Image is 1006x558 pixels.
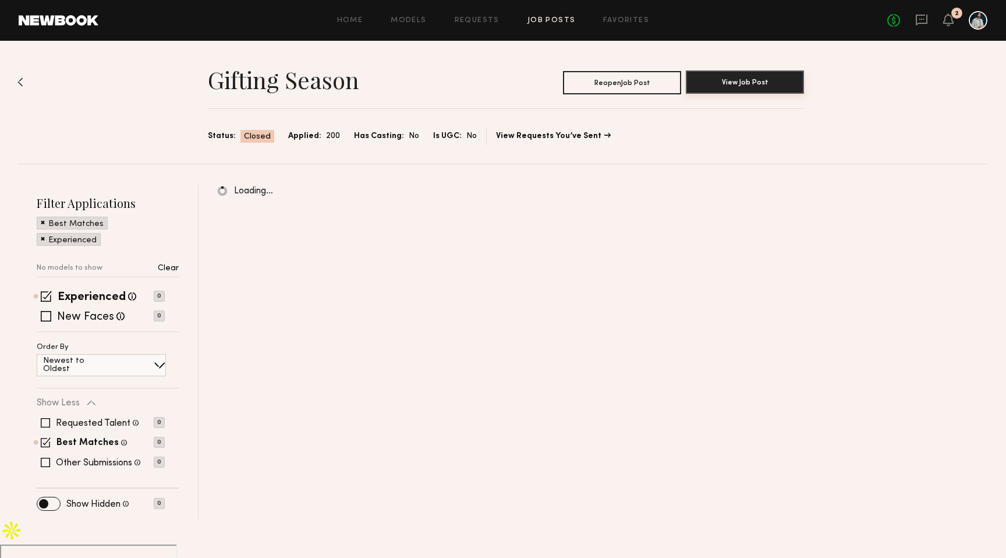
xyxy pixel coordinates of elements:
p: 0 [154,291,165,302]
a: View Requests You’ve Sent [496,132,611,140]
div: 2 [955,10,959,17]
a: Job Posts [527,17,576,24]
h2: Filter Applications [37,195,179,211]
p: Clear [158,264,179,273]
label: Other Submissions [56,458,132,468]
span: No [409,130,419,143]
p: 0 [154,417,165,428]
p: 0 [154,498,165,509]
p: Best Matches [48,220,104,228]
p: Order By [37,344,69,351]
span: Status: [208,130,236,143]
img: Back to previous page [17,77,23,87]
a: Favorites [603,17,649,24]
p: 0 [154,310,165,322]
label: Experienced [58,292,126,303]
span: Has Casting: [354,130,404,143]
h1: Gifting Season [208,65,359,94]
button: View Job Post [686,70,804,94]
label: New Faces [57,312,114,323]
p: No models to show [37,264,102,272]
a: Models [391,17,426,24]
a: Requests [455,17,500,24]
p: Experienced [48,236,97,245]
p: 0 [154,437,165,448]
label: Show Hidden [66,500,121,509]
a: View Job Post [686,71,804,94]
span: 200 [326,130,340,143]
label: Requested Talent [56,419,130,428]
span: Applied: [288,130,321,143]
span: No [466,130,477,143]
span: Is UGC: [433,130,462,143]
p: 0 [154,457,165,468]
p: Show Less [37,398,80,408]
button: ReopenJob Post [563,71,681,94]
p: Newest to Oldest [43,357,112,373]
span: Closed [244,131,271,143]
span: Loading… [234,186,273,196]
a: Home [337,17,363,24]
label: Best Matches [56,439,119,448]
